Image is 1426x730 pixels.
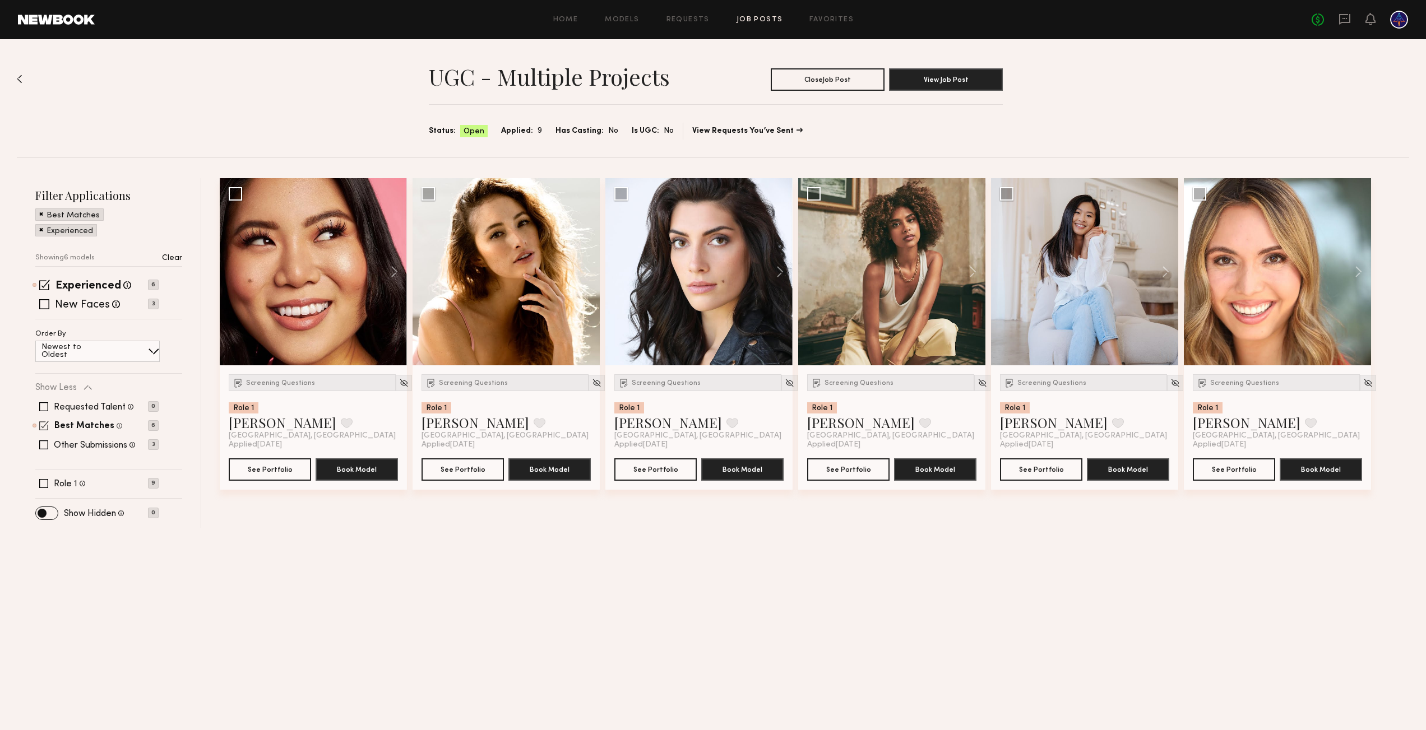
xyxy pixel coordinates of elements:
label: New Faces [55,300,110,311]
button: See Portfolio [807,458,890,481]
a: View Requests You’ve Sent [692,127,803,135]
label: Best Matches [54,422,114,431]
img: Back to previous page [17,75,22,83]
button: View Job Post [889,68,1003,91]
a: Book Model [1280,464,1362,473]
div: Applied [DATE] [229,440,398,449]
a: See Portfolio [229,458,311,481]
a: Models [605,16,639,24]
a: [PERSON_NAME] [229,413,336,431]
p: Order By [35,331,66,338]
label: Role 1 [54,480,77,489]
span: Is UGC: [632,125,659,137]
span: Screening Questions [632,380,701,387]
span: [GEOGRAPHIC_DATA], [GEOGRAPHIC_DATA] [807,431,974,440]
span: Screening Questions [1017,380,1086,387]
label: Other Submissions [54,441,127,450]
span: Screening Questions [1210,380,1279,387]
button: See Portfolio [422,458,504,481]
a: Job Posts [737,16,783,24]
span: Screening Questions [439,380,508,387]
a: Book Model [1087,464,1169,473]
span: Has Casting: [555,125,604,137]
span: [GEOGRAPHIC_DATA], [GEOGRAPHIC_DATA] [1000,431,1167,440]
span: 9 [538,125,542,137]
a: Favorites [809,16,854,24]
span: [GEOGRAPHIC_DATA], [GEOGRAPHIC_DATA] [229,431,396,440]
span: Screening Questions [825,380,893,387]
img: Unhide Model [1170,378,1180,388]
span: No [664,125,674,137]
span: [GEOGRAPHIC_DATA], [GEOGRAPHIC_DATA] [614,431,781,440]
p: Showing 6 models [35,254,95,262]
span: Status: [429,125,456,137]
p: 6 [148,280,159,290]
p: Clear [162,254,182,262]
span: Screening Questions [246,380,315,387]
p: Show Less [35,383,77,392]
p: 0 [148,508,159,518]
a: [PERSON_NAME] [614,413,722,431]
div: Applied [DATE] [1000,440,1169,449]
img: Unhide Model [1363,378,1373,388]
button: Book Model [316,458,398,481]
div: Role 1 [422,402,451,413]
span: [GEOGRAPHIC_DATA], [GEOGRAPHIC_DATA] [422,431,589,440]
div: Role 1 [807,402,837,413]
p: Newest to Oldest [41,343,108,359]
div: Applied [DATE] [1193,440,1362,449]
button: Book Model [508,458,591,481]
button: Book Model [1087,458,1169,481]
a: Requests [666,16,710,24]
a: [PERSON_NAME] [1193,413,1300,431]
div: Applied [DATE] [807,440,976,449]
img: Submission Icon [233,377,244,388]
span: Open [464,126,484,137]
p: 3 [148,439,159,450]
img: Unhide Model [592,378,601,388]
h2: Filter Applications [35,188,182,203]
img: Submission Icon [425,377,437,388]
div: Applied [DATE] [422,440,591,449]
h1: UGC - Multiple Projects [429,63,670,91]
p: 0 [148,401,159,412]
a: [PERSON_NAME] [422,413,529,431]
label: Requested Talent [54,403,126,412]
p: Experienced [47,227,93,235]
span: No [608,125,618,137]
a: Book Model [508,464,591,473]
a: Book Model [316,464,398,473]
a: [PERSON_NAME] [807,413,915,431]
button: Book Model [701,458,784,481]
label: Show Hidden [64,509,116,518]
img: Unhide Model [785,378,794,388]
p: 6 [148,420,159,431]
button: CloseJob Post [771,68,885,91]
button: See Portfolio [1000,458,1082,481]
img: Unhide Model [978,378,987,388]
img: Unhide Model [399,378,409,388]
img: Submission Icon [1004,377,1015,388]
div: Role 1 [614,402,644,413]
span: [GEOGRAPHIC_DATA], [GEOGRAPHIC_DATA] [1193,431,1360,440]
label: Experienced [55,281,121,292]
button: Book Model [1280,458,1362,481]
a: Book Model [894,464,976,473]
a: [PERSON_NAME] [1000,413,1108,431]
p: Best Matches [47,212,100,220]
p: 3 [148,299,159,309]
a: Book Model [701,464,784,473]
img: Submission Icon [811,377,822,388]
div: Role 1 [229,402,258,413]
img: Submission Icon [618,377,629,388]
img: Submission Icon [1197,377,1208,388]
div: Role 1 [1000,402,1030,413]
button: See Portfolio [614,458,697,481]
button: See Portfolio [1193,458,1275,481]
